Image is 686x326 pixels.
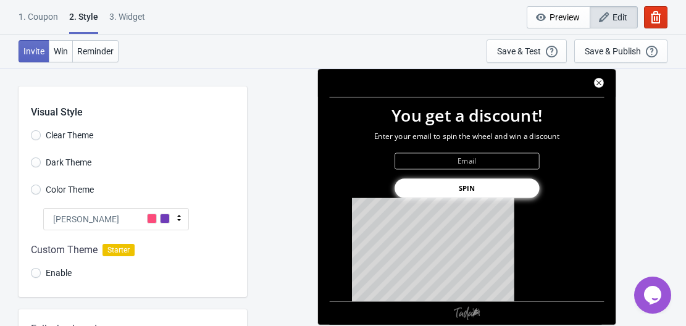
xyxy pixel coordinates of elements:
[590,6,638,28] button: Edit
[69,10,98,34] div: 2 . Style
[46,129,93,141] span: Clear Theme
[72,40,119,62] button: Reminder
[19,10,58,32] div: 1. Coupon
[585,46,641,56] div: Save & Publish
[634,277,674,314] iframe: chat widget
[54,46,68,56] span: Win
[497,46,541,56] div: Save & Test
[550,12,580,22] span: Preview
[613,12,627,22] span: Edit
[53,213,119,225] span: [PERSON_NAME]
[49,40,73,62] button: Win
[23,46,44,56] span: Invite
[527,6,590,28] button: Preview
[77,46,114,56] span: Reminder
[487,40,567,63] button: Save & Test
[19,40,49,62] button: Invite
[109,10,145,32] div: 3. Widget
[574,40,667,63] button: Save & Publish
[46,156,91,169] span: Dark Theme
[46,183,94,196] span: Color Theme
[31,86,247,120] div: Visual Style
